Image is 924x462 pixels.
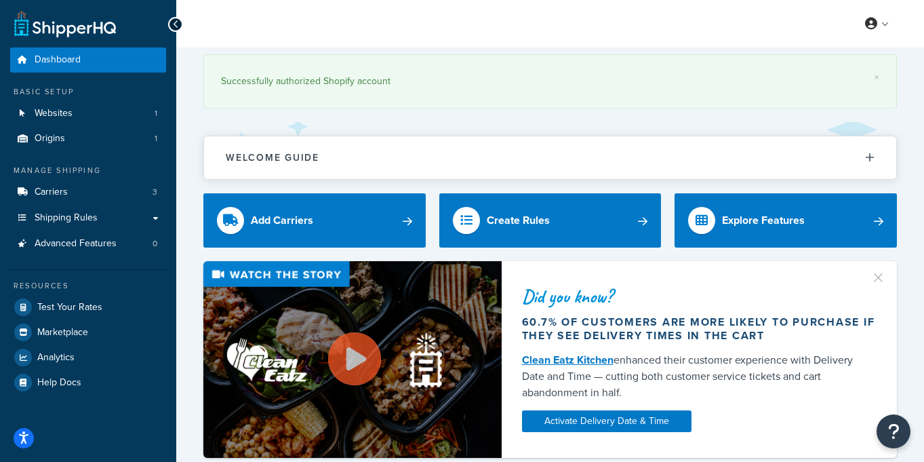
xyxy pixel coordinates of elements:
[35,238,117,250] span: Advanced Features
[522,352,614,368] a: Clean Eatz Kitchen
[37,352,75,364] span: Analytics
[10,295,166,320] a: Test Your Rates
[221,72,879,91] div: Successfully authorized Shopify account
[522,287,877,306] div: Did you know?
[522,410,691,432] a: Activate Delivery Date & Time
[10,47,166,73] a: Dashboard
[10,126,166,151] a: Origins1
[10,126,166,151] li: Origins
[37,302,102,313] span: Test Your Rates
[35,133,65,145] span: Origins
[487,211,550,230] div: Create Rules
[877,415,910,448] button: Open Resource Center
[203,193,426,248] a: Add Carriers
[37,377,81,389] span: Help Docs
[37,327,88,339] span: Marketplace
[10,231,166,256] a: Advanced Features0
[10,231,166,256] li: Advanced Features
[204,136,896,179] button: Welcome Guide
[251,211,313,230] div: Add Carriers
[874,72,879,83] a: ×
[226,153,319,163] h2: Welcome Guide
[10,280,166,292] div: Resources
[35,212,98,224] span: Shipping Rules
[203,261,502,458] img: Video thumbnail
[722,211,805,230] div: Explore Features
[35,54,81,66] span: Dashboard
[10,86,166,98] div: Basic Setup
[522,315,877,343] div: 60.7% of customers are more likely to purchase if they see delivery times in the cart
[439,193,662,248] a: Create Rules
[35,187,68,198] span: Carriers
[10,320,166,345] a: Marketplace
[35,108,73,119] span: Websites
[153,238,157,250] span: 0
[10,101,166,126] a: Websites1
[10,206,166,231] a: Shipping Rules
[10,180,166,205] a: Carriers3
[522,352,877,401] div: enhanced their customer experience with Delivery Date and Time — cutting both customer service ti...
[10,370,166,395] a: Help Docs
[155,108,157,119] span: 1
[675,193,897,248] a: Explore Features
[155,133,157,145] span: 1
[10,180,166,205] li: Carriers
[10,101,166,126] li: Websites
[10,345,166,370] a: Analytics
[10,165,166,176] div: Manage Shipping
[153,187,157,198] span: 3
